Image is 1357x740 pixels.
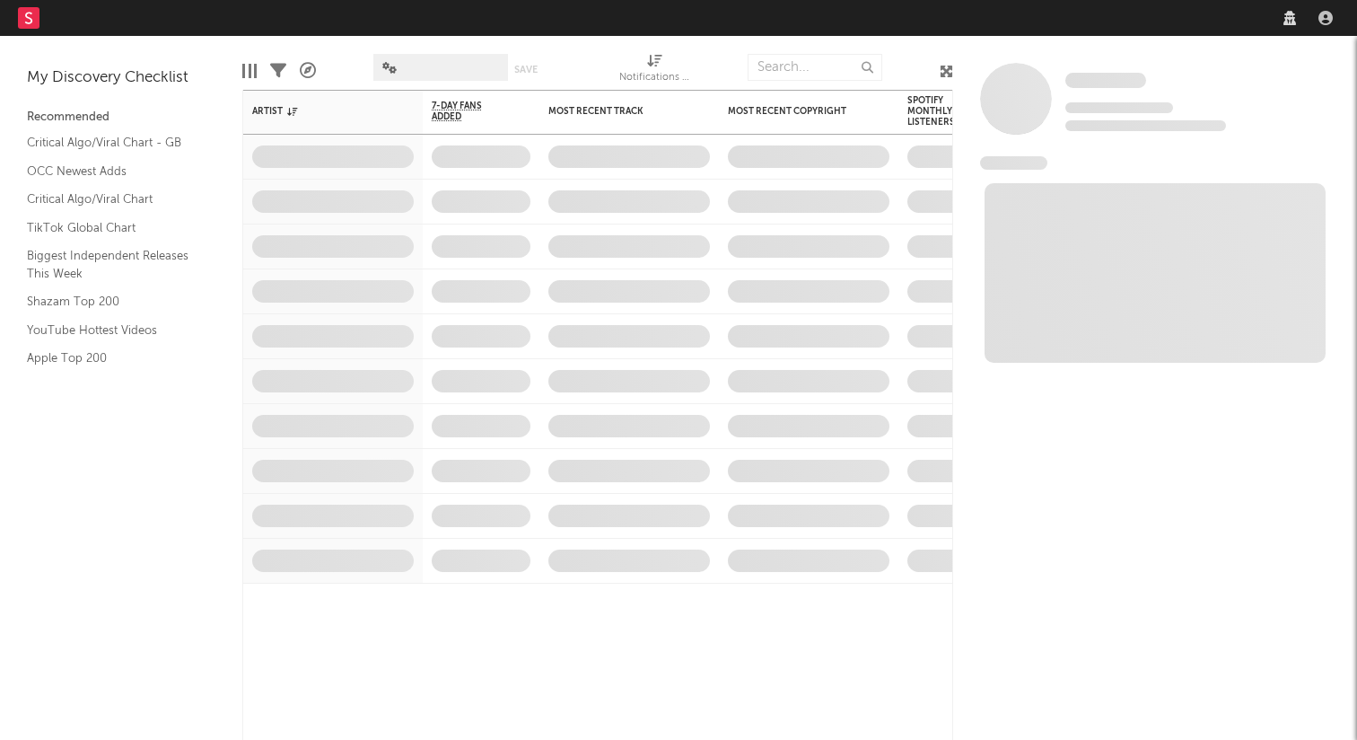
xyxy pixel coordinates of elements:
span: 0 fans last week [1065,120,1226,131]
div: Artist [252,106,387,117]
div: Filters [270,45,286,97]
a: Critical Algo/Viral Chart [27,189,197,209]
div: My Discovery Checklist [27,67,215,89]
div: Edit Columns [242,45,257,97]
div: Spotify Monthly Listeners [907,95,970,128]
a: YouTube Hottest Videos [27,321,197,340]
input: Search... [748,54,882,81]
a: Apple Top 200 [27,348,197,368]
a: Some Artist [1065,72,1146,90]
span: Some Artist [1065,73,1146,88]
div: Most Recent Copyright [728,106,862,117]
button: Save [514,65,538,75]
div: Notifications (Artist) [619,45,691,97]
div: Most Recent Track [548,106,683,117]
span: 7-Day Fans Added [432,101,503,122]
a: OCC Newest Adds [27,162,197,181]
div: Recommended [27,107,215,128]
a: Shazam Top 200 [27,292,197,312]
a: Biggest Independent Releases This Week [27,246,197,283]
a: TikTok Global Chart [27,218,197,238]
a: Critical Algo/Viral Chart - GB [27,133,197,153]
div: A&R Pipeline [300,45,316,97]
span: Tracking Since: [DATE] [1065,102,1173,113]
span: News Feed [980,156,1047,170]
div: Notifications (Artist) [619,67,691,89]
